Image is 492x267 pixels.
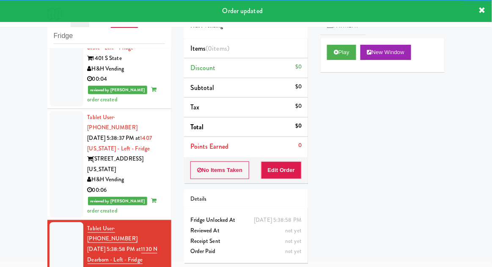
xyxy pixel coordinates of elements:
div: $0 [295,101,302,112]
div: 00:04 [88,74,165,84]
a: 1407 [US_STATE] - Left - Fridge [88,134,152,153]
span: [DATE] 5:38:58 PM at [88,245,141,253]
div: $0 [295,82,302,92]
div: [DATE] 5:38:58 PM [254,215,302,226]
span: reviewed by [PERSON_NAME] [88,197,148,205]
span: Total [190,122,204,132]
input: Search vision orders [54,28,165,44]
span: (0 ) [206,44,229,53]
div: 0 [298,140,302,151]
a: Tablet User· [PHONE_NUMBER] [88,224,137,243]
button: No Items Taken [190,161,250,179]
div: Reviewed At [190,226,302,236]
span: reviewed by [PERSON_NAME] [88,86,148,94]
div: $0 [295,62,302,72]
li: Tablet User· [PHONE_NUMBER][DATE] 5:38:37 PM at1407 [US_STATE] - Left - Fridge[STREET_ADDRESS][US... [47,109,171,220]
div: Receipt Sent [190,236,302,247]
span: Discount [190,63,216,73]
span: Points Earned [190,142,228,151]
span: not yet [285,247,302,255]
li: Tablet User· [PHONE_NUMBER][DATE] 5:38:37 PM at1401 S State - Left - Fridge1401 S StateH&H Vendin... [47,8,171,109]
div: Fridge Unlocked At [190,215,302,226]
span: not yet [285,226,302,234]
button: Edit Order [261,161,302,179]
span: [DATE] 5:38:37 PM at [88,134,140,142]
div: $0 [295,121,302,131]
a: Tablet User· [PHONE_NUMBER] [88,113,137,132]
div: 00:06 [88,185,165,196]
span: not yet [285,237,302,245]
span: Items [190,44,229,53]
span: Subtotal [190,83,214,93]
h5: H&H Vending [190,23,302,29]
div: 1401 S State [88,53,165,64]
a: 1130 N Dearborn - Left - Fridge [88,245,158,264]
div: H&H Vending [88,64,165,74]
div: Order Paid [190,246,302,257]
button: Play [327,45,356,60]
button: New Window [360,45,411,60]
div: [STREET_ADDRESS][US_STATE] [88,154,165,174]
span: Order updated [223,6,263,16]
span: Tax [190,102,199,112]
div: H&H Vending [88,174,165,185]
div: Details [190,194,302,204]
ng-pluralize: items [212,44,228,53]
